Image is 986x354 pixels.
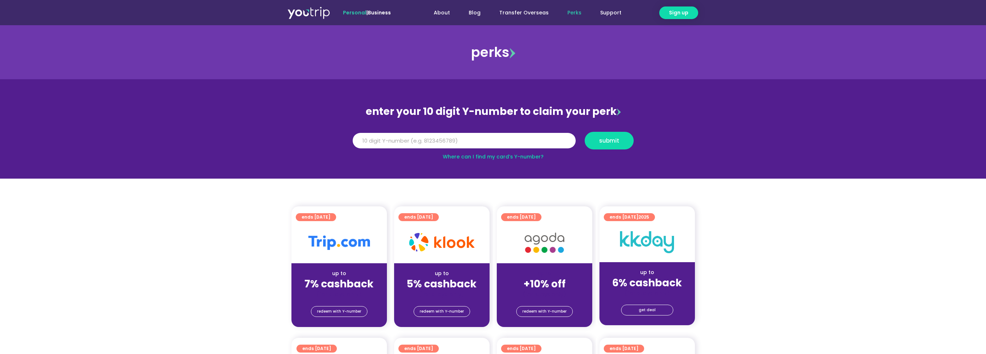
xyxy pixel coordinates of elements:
[610,345,638,353] span: ends [DATE]
[501,213,541,221] a: ends [DATE]
[599,138,619,143] span: submit
[501,345,541,353] a: ends [DATE]
[558,6,591,19] a: Perks
[669,9,688,17] span: Sign up
[343,9,366,16] span: Personal
[591,6,631,19] a: Support
[523,277,566,291] strong: +10% off
[516,306,573,317] a: redeem with Y-number
[404,213,433,221] span: ends [DATE]
[522,306,567,317] span: redeem with Y-number
[604,213,655,221] a: ends [DATE]2025
[404,345,433,353] span: ends [DATE]
[503,291,586,298] div: (for stays only)
[410,6,631,19] nav: Menu
[507,213,536,221] span: ends [DATE]
[398,213,439,221] a: ends [DATE]
[610,213,649,221] span: ends [DATE]
[302,213,330,221] span: ends [DATE]
[605,290,689,297] div: (for stays only)
[400,291,484,298] div: (for stays only)
[398,345,439,353] a: ends [DATE]
[639,305,656,315] span: get deal
[659,6,698,19] a: Sign up
[443,153,544,160] a: Where can I find my card’s Y-number?
[507,345,536,353] span: ends [DATE]
[368,9,391,16] a: Business
[612,276,682,290] strong: 6% cashback
[400,270,484,277] div: up to
[353,132,634,155] form: Y Number
[490,6,558,19] a: Transfer Overseas
[538,270,551,277] span: up to
[311,306,367,317] a: redeem with Y-number
[297,291,381,298] div: (for stays only)
[604,345,644,353] a: ends [DATE]
[302,345,331,353] span: ends [DATE]
[414,306,470,317] a: redeem with Y-number
[349,102,637,121] div: enter your 10 digit Y-number to claim your perk
[420,306,464,317] span: redeem with Y-number
[424,6,459,19] a: About
[585,132,634,149] button: submit
[296,213,336,221] a: ends [DATE]
[605,269,689,276] div: up to
[621,305,673,315] a: get deal
[343,9,391,16] span: |
[296,345,337,353] a: ends [DATE]
[459,6,490,19] a: Blog
[317,306,361,317] span: redeem with Y-number
[638,214,649,220] span: 2025
[407,277,477,291] strong: 5% cashback
[304,277,374,291] strong: 7% cashback
[353,133,576,149] input: 10 digit Y-number (e.g. 8123456789)
[297,270,381,277] div: up to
